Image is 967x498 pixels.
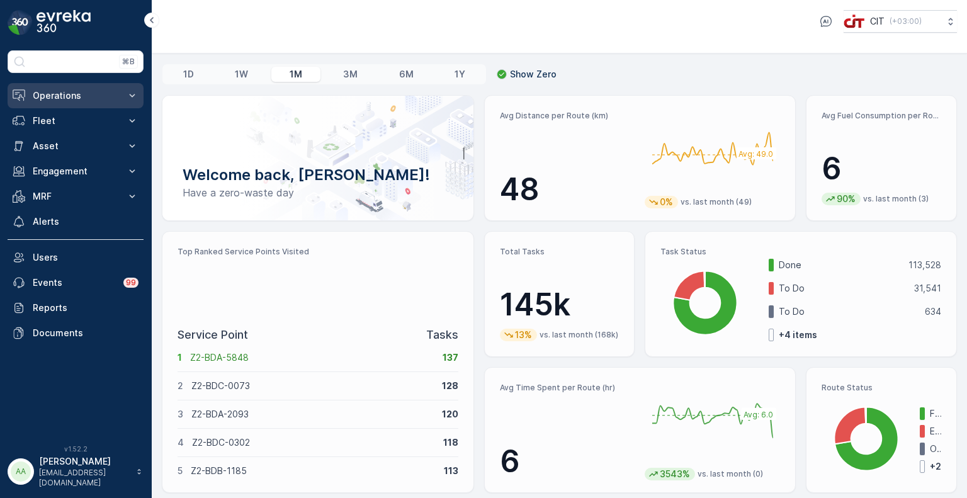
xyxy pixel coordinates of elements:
p: 13% [514,329,533,341]
button: Operations [8,83,144,108]
span: v 1.52.2 [8,445,144,453]
p: Show Zero [510,68,557,81]
p: Task Status [660,247,941,257]
button: MRF [8,184,144,209]
p: + 4 items [779,329,817,341]
p: 6 [500,443,635,480]
p: Welcome back, [PERSON_NAME]! [183,165,453,185]
p: Engagement [33,165,118,178]
p: CIT [870,15,885,28]
p: 3 [178,408,183,421]
a: Reports [8,295,144,320]
p: ( +03:00 ) [890,16,922,26]
p: Documents [33,327,139,339]
p: To Do [779,305,917,318]
p: Top Ranked Service Points Visited [178,247,458,257]
p: 5 [178,465,183,477]
a: Documents [8,320,144,346]
p: 120 [442,408,458,421]
p: 99 [126,278,136,288]
p: Service Point [178,326,248,344]
p: 113 [444,465,458,477]
p: 113,528 [908,259,941,271]
p: 0% [659,196,674,208]
p: Offline [930,443,941,455]
p: Z2-BDC-0302 [192,436,435,449]
p: 3543% [659,468,691,480]
button: Fleet [8,108,144,133]
p: Tasks [426,326,458,344]
img: cit-logo_pOk6rL0.png [844,14,865,28]
p: MRF [33,190,118,203]
p: vs. last month (3) [863,194,929,204]
button: Engagement [8,159,144,184]
p: Finished [930,407,941,420]
p: 90% [835,193,857,205]
p: Z2-BDC-0073 [191,380,434,392]
p: Z2-BDA-5848 [190,351,434,364]
a: Users [8,245,144,270]
p: Fleet [33,115,118,127]
p: Avg Distance per Route (km) [500,111,635,121]
p: vs. last month (168k) [540,330,618,340]
p: 31,541 [914,282,941,295]
img: logo [8,10,33,35]
p: 1Y [455,68,465,81]
img: logo_dark-DEwI_e13.png [37,10,91,35]
button: AA[PERSON_NAME][EMAIL_ADDRESS][DOMAIN_NAME] [8,455,144,488]
p: vs. last month (0) [698,469,763,479]
a: Events99 [8,270,144,295]
p: 4 [178,436,184,449]
p: 48 [500,171,635,208]
p: 1M [290,68,302,81]
p: Asset [33,140,118,152]
p: Avg Fuel Consumption per Route (lt) [822,111,941,121]
p: Reports [33,302,139,314]
p: Total Tasks [500,247,619,257]
a: Alerts [8,209,144,234]
p: Users [33,251,139,264]
p: 128 [442,380,458,392]
p: vs. last month (49) [681,197,752,207]
p: Expired [930,425,941,438]
button: CIT(+03:00) [844,10,957,33]
p: 6 [822,150,941,188]
p: Done [779,259,900,271]
p: To Do [779,282,906,295]
p: 3M [343,68,358,81]
p: Operations [33,89,118,102]
p: 118 [443,436,458,449]
p: Events [33,276,116,289]
div: AA [11,461,31,482]
p: Z2-BDB-1185 [191,465,436,477]
p: Alerts [33,215,139,228]
p: + 2 [930,460,943,473]
p: [EMAIL_ADDRESS][DOMAIN_NAME] [39,468,130,488]
p: Z2-BDA-2093 [191,408,434,421]
p: Route Status [822,383,941,393]
p: 6M [399,68,414,81]
p: Avg Time Spent per Route (hr) [500,383,635,393]
p: [PERSON_NAME] [39,455,130,468]
p: 145k [500,286,619,324]
p: ⌘B [122,57,135,67]
p: Have a zero-waste day [183,185,453,200]
button: Asset [8,133,144,159]
p: 1W [235,68,248,81]
p: 2 [178,380,183,392]
p: 634 [925,305,941,318]
p: 1D [183,68,194,81]
p: 137 [443,351,458,364]
p: 1 [178,351,182,364]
